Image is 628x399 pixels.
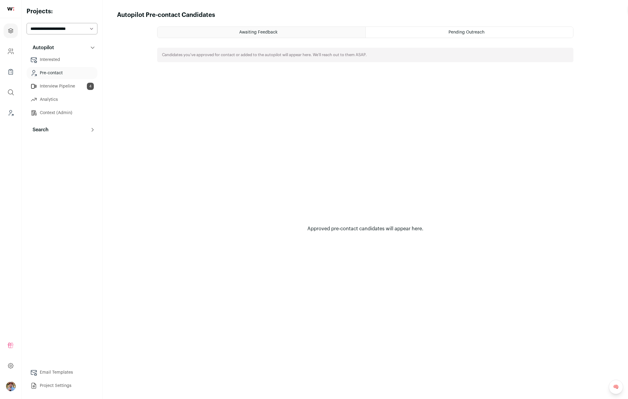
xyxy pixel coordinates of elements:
[29,126,49,133] p: Search
[4,24,18,38] a: Projects
[27,42,97,54] button: Autopilot
[239,30,278,34] span: Awaiting Feedback
[449,30,484,34] span: Pending Outreach
[290,225,441,232] div: Approved pre-contact candidates will appear here.
[27,94,97,106] a: Analytics
[6,381,16,391] button: Open dropdown
[27,124,97,136] button: Search
[27,67,97,79] a: Pre-contact
[27,80,97,92] a: Interview Pipeline4
[6,381,16,391] img: 7975094-medium_jpg
[609,380,623,394] a: 🧠
[117,11,215,19] h1: Autopilot Pre-contact Candidates
[157,48,573,62] div: Candidates you've approved for contact or added to the autopilot will appear here. We'll reach ou...
[4,44,18,59] a: Company and ATS Settings
[27,107,97,119] a: Context (Admin)
[7,7,14,11] img: wellfound-shorthand-0d5821cbd27db2630d0214b213865d53afaa358527fdda9d0ea32b1df1b89c2c.svg
[157,27,365,38] a: Awaiting Feedback
[27,380,97,392] a: Project Settings
[27,366,97,378] a: Email Templates
[27,7,97,16] h2: Projects:
[4,65,18,79] a: Company Lists
[29,44,54,51] p: Autopilot
[87,83,94,90] span: 4
[27,54,97,66] a: Interested
[4,106,18,120] a: Leads (Backoffice)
